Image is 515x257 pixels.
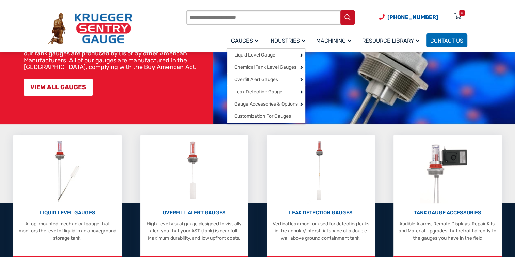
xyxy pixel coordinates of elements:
[144,220,245,242] p: High-level visual gauge designed to visually alert you that your AST (tank) is near full. Maximum...
[265,32,312,48] a: Industries
[234,101,298,107] span: Gauge Accessories & Options
[430,37,463,44] span: Contact Us
[269,37,305,44] span: Industries
[234,113,291,119] span: Customization For Gauges
[179,139,209,203] img: Overfill Alert Gauges
[420,139,475,203] img: Tank Gauge Accessories
[234,77,278,83] span: Overfill Alert Gauges
[387,14,438,20] span: [PHONE_NUMBER]
[358,32,426,48] a: Resource Library
[227,110,305,122] a: Customization For Gauges
[307,139,334,203] img: Leak Detection Gauges
[227,98,305,110] a: Gauge Accessories & Options
[362,37,419,44] span: Resource Library
[316,37,351,44] span: Machining
[227,49,305,61] a: Liquid Level Gauge
[17,220,118,242] p: A top-mounted mechanical gauge that monitors the level of liquid in an aboveground storage tank.
[312,32,358,48] a: Machining
[234,52,275,58] span: Liquid Level Gauge
[461,10,463,16] div: 0
[24,79,93,96] a: VIEW ALL GAUGES
[49,139,85,203] img: Liquid Level Gauges
[426,33,467,47] a: Contact Us
[227,61,305,73] a: Chemical Tank Level Gauges
[379,13,438,21] a: Phone Number (920) 434-8860
[48,13,132,44] img: Krueger Sentry Gauge
[227,73,305,85] a: Overfill Alert Gauges
[397,209,498,217] p: TANK GAUGE ACCESSORIES
[227,32,265,48] a: Gauges
[270,220,372,242] p: Vertical leak monitor used for detecting leaks in the annular/interstitial space of a double wall...
[397,220,498,242] p: Audible Alarms, Remote Displays, Repair Kits, and Material Upgrades that retrofit directly to the...
[24,23,210,70] p: At Krueger Sentry Gauge, for over 75 years we have manufactured over three million liquid-level g...
[231,37,258,44] span: Gauges
[270,209,372,217] p: LEAK DETECTION GAUGES
[227,85,305,98] a: Leak Detection Gauge
[234,64,296,70] span: Chemical Tank Level Gauges
[144,209,245,217] p: OVERFILL ALERT GAUGES
[234,89,283,95] span: Leak Detection Gauge
[17,209,118,217] p: LIQUID LEVEL GAUGES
